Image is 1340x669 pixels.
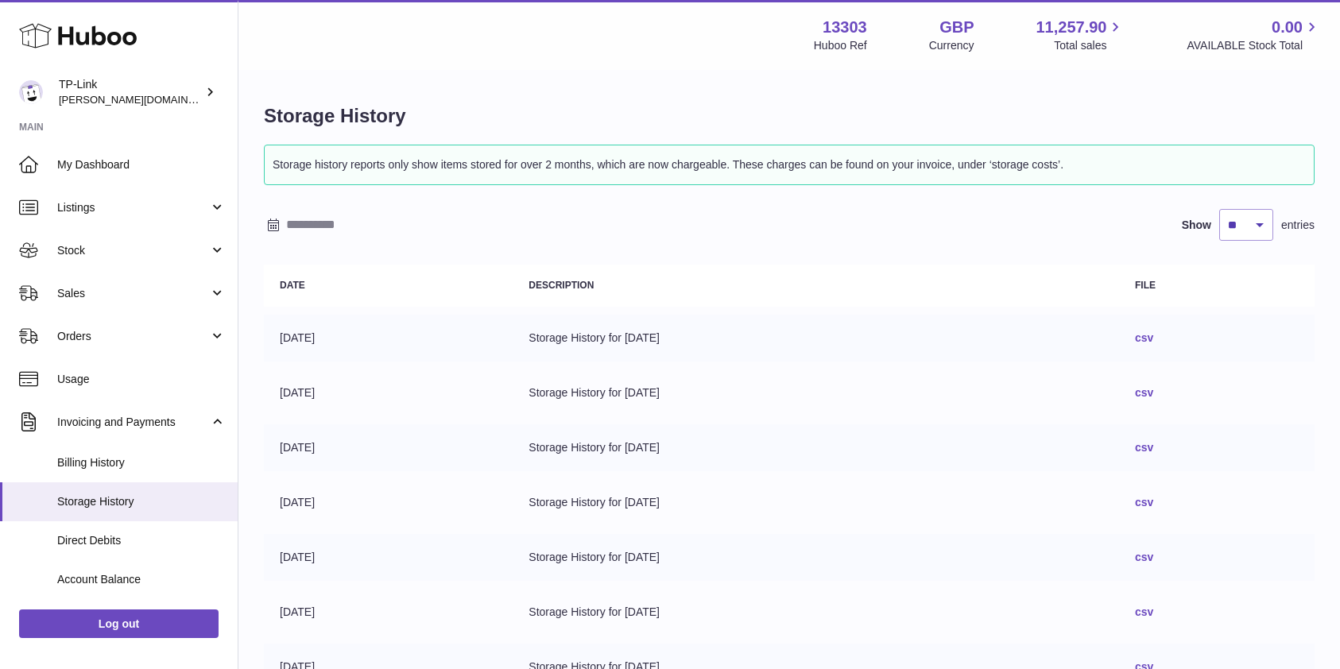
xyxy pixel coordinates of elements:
span: My Dashboard [57,157,226,172]
span: Total sales [1054,38,1125,53]
div: Huboo Ref [814,38,867,53]
span: [PERSON_NAME][DOMAIN_NAME][EMAIL_ADDRESS][DOMAIN_NAME] [59,93,401,106]
span: Sales [57,286,209,301]
a: csv [1135,441,1153,454]
span: 0.00 [1272,17,1303,38]
p: Storage history reports only show items stored for over 2 months, which are now chargeable. These... [273,153,1306,176]
td: Storage History for [DATE] [513,589,1119,636]
td: Storage History for [DATE] [513,424,1119,471]
td: [DATE] [264,534,513,581]
td: Storage History for [DATE] [513,315,1119,362]
strong: File [1135,280,1156,291]
span: Billing History [57,455,226,470]
td: [DATE] [264,369,513,416]
strong: 13303 [823,17,867,38]
span: Account Balance [57,572,226,587]
label: Show [1182,218,1211,233]
td: Storage History for [DATE] [513,479,1119,526]
td: Storage History for [DATE] [513,534,1119,581]
strong: GBP [939,17,974,38]
div: TP-Link [59,77,202,107]
td: [DATE] [264,589,513,636]
td: [DATE] [264,315,513,362]
span: Direct Debits [57,533,226,548]
a: csv [1135,605,1153,618]
a: csv [1135,331,1153,344]
span: Listings [57,200,209,215]
a: csv [1135,496,1153,509]
span: Usage [57,372,226,387]
img: susie.li@tp-link.com [19,80,43,104]
div: Currency [929,38,974,53]
a: 11,257.90 Total sales [1036,17,1125,53]
span: Storage History [57,494,226,509]
a: Log out [19,609,219,638]
strong: Description [529,280,594,291]
span: Stock [57,243,209,258]
strong: Date [280,280,305,291]
span: 11,257.90 [1036,17,1106,38]
td: Storage History for [DATE] [513,369,1119,416]
h1: Storage History [264,103,1315,129]
td: [DATE] [264,479,513,526]
td: [DATE] [264,424,513,471]
span: AVAILABLE Stock Total [1187,38,1321,53]
a: 0.00 AVAILABLE Stock Total [1187,17,1321,53]
a: csv [1135,386,1153,399]
span: Orders [57,329,209,344]
a: csv [1135,551,1153,563]
span: entries [1281,218,1315,233]
span: Invoicing and Payments [57,415,209,430]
